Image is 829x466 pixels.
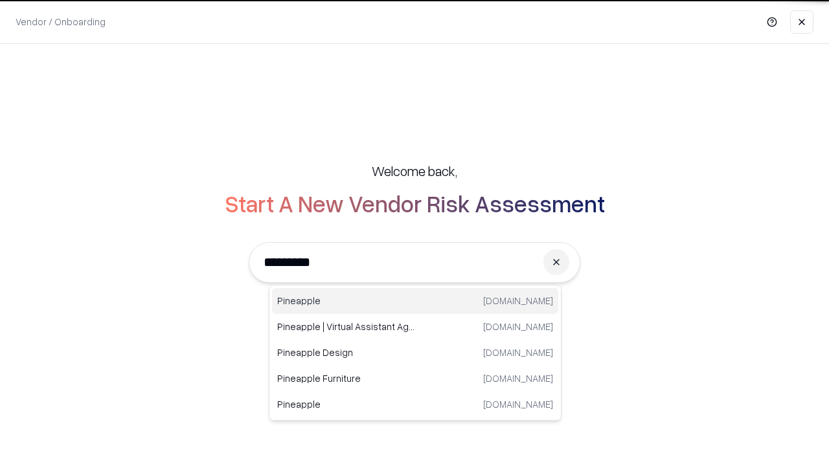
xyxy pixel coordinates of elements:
[483,372,553,385] p: [DOMAIN_NAME]
[483,346,553,359] p: [DOMAIN_NAME]
[372,162,457,180] h5: Welcome back,
[277,320,415,333] p: Pineapple | Virtual Assistant Agency
[483,320,553,333] p: [DOMAIN_NAME]
[16,15,106,28] p: Vendor / Onboarding
[225,190,605,216] h2: Start A New Vendor Risk Assessment
[277,397,415,411] p: Pineapple
[483,397,553,411] p: [DOMAIN_NAME]
[277,346,415,359] p: Pineapple Design
[483,294,553,307] p: [DOMAIN_NAME]
[277,372,415,385] p: Pineapple Furniture
[269,285,562,421] div: Suggestions
[277,294,415,307] p: Pineapple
